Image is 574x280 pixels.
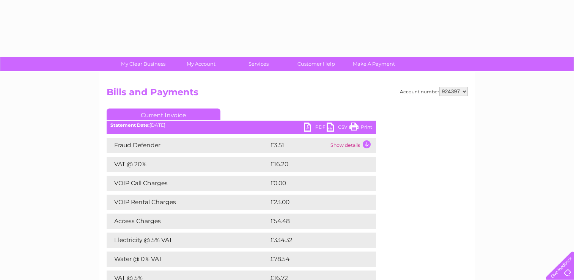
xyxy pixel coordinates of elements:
a: My Account [170,57,232,71]
td: VAT @ 20% [107,157,268,172]
div: [DATE] [107,123,376,128]
td: £54.48 [268,214,361,229]
td: £16.20 [268,157,360,172]
a: Print [349,123,372,134]
td: £23.00 [268,195,361,210]
td: £334.32 [268,233,362,248]
h2: Bills and Payments [107,87,468,101]
a: Services [227,57,290,71]
td: Water @ 0% VAT [107,252,268,267]
a: Customer Help [285,57,348,71]
a: Make A Payment [343,57,405,71]
td: Show details [329,138,376,153]
a: CSV [327,123,349,134]
a: My Clear Business [112,57,175,71]
td: £3.51 [268,138,329,153]
div: Account number [400,87,468,96]
a: Current Invoice [107,109,220,120]
a: PDF [304,123,327,134]
td: Electricity @ 5% VAT [107,233,268,248]
b: Statement Date: [110,122,149,128]
td: £78.54 [268,252,361,267]
td: Fraud Defender [107,138,268,153]
td: VOIP Call Charges [107,176,268,191]
td: £0.00 [268,176,359,191]
td: Access Charges [107,214,268,229]
td: VOIP Rental Charges [107,195,268,210]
